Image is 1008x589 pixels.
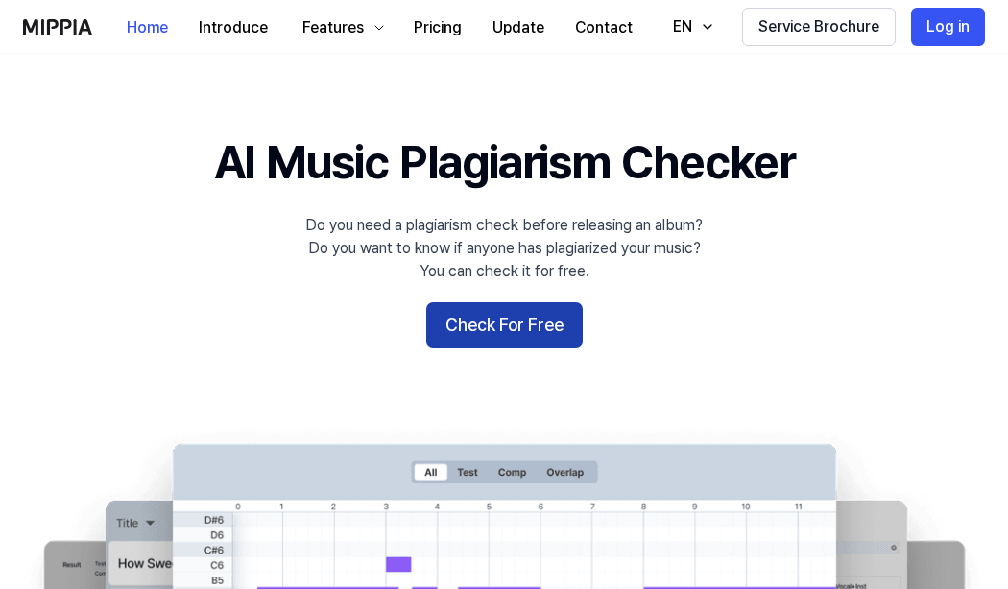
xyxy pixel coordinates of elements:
button: Introduce [183,9,283,47]
button: Pricing [398,9,477,47]
button: Features [283,9,398,47]
button: Home [111,9,183,47]
button: Service Brochure [742,8,896,46]
button: Update [477,9,560,47]
button: Contact [560,9,648,47]
div: Features [299,16,368,39]
h1: AI Music Plagiarism Checker [214,130,795,195]
div: EN [669,15,696,38]
button: Check For Free [426,302,583,348]
a: Update [477,1,560,54]
button: EN [654,8,727,46]
a: Home [111,1,183,54]
button: Log in [911,8,985,46]
img: logo [23,19,92,35]
div: Do you need a plagiarism check before releasing an album? Do you want to know if anyone has plagi... [305,214,703,283]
